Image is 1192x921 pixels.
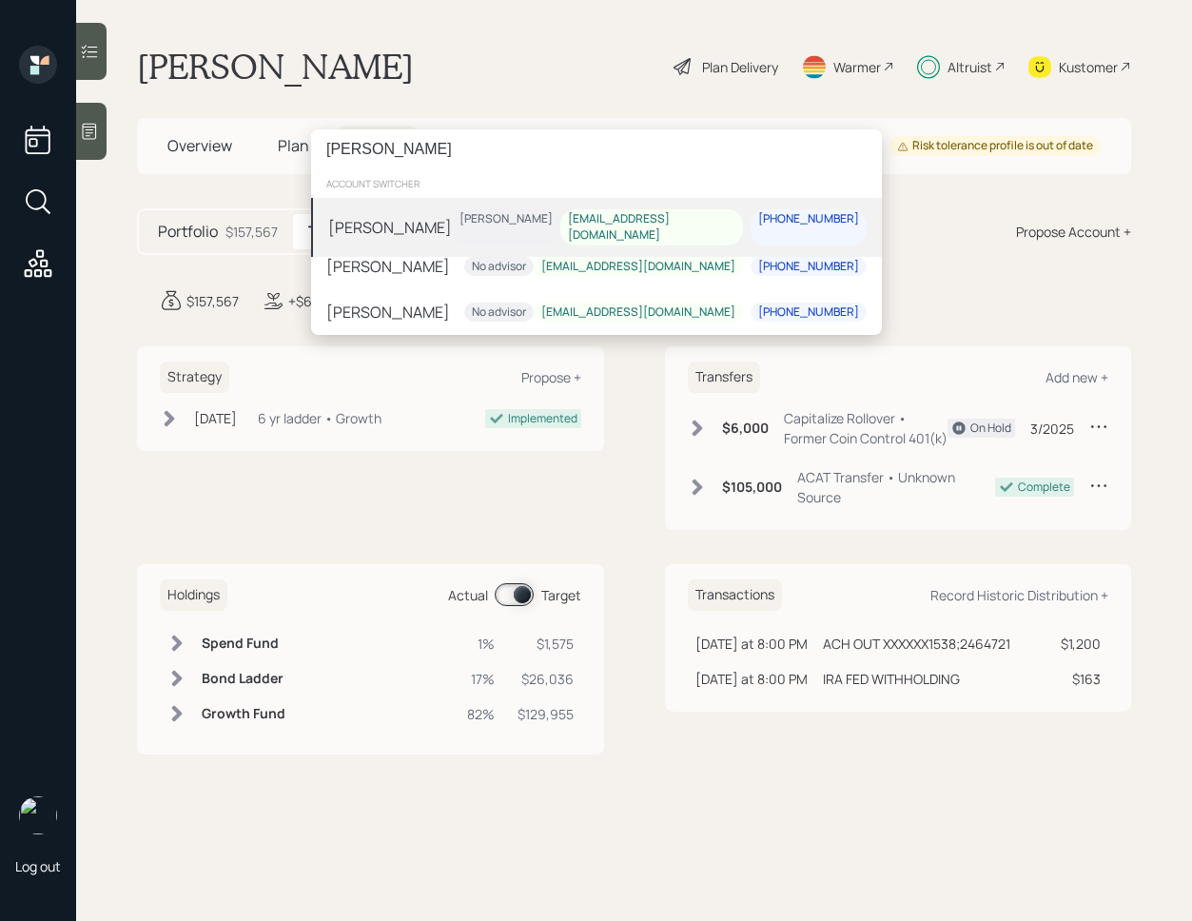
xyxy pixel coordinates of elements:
div: No advisor [472,258,526,274]
div: [PHONE_NUMBER] [758,304,859,320]
div: account switcher [311,169,882,198]
input: Type a command or search… [311,129,882,169]
div: [EMAIL_ADDRESS][DOMAIN_NAME] [568,211,735,244]
div: [PERSON_NAME] [326,301,450,323]
div: No advisor [472,304,526,320]
div: [PHONE_NUMBER] [758,211,859,227]
div: [EMAIL_ADDRESS][DOMAIN_NAME] [541,258,735,274]
div: [PERSON_NAME] [328,215,452,238]
div: [PERSON_NAME] [326,255,450,278]
div: [EMAIL_ADDRESS][DOMAIN_NAME] [541,304,735,320]
div: [PERSON_NAME] [459,211,553,227]
div: [PHONE_NUMBER] [758,258,859,274]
